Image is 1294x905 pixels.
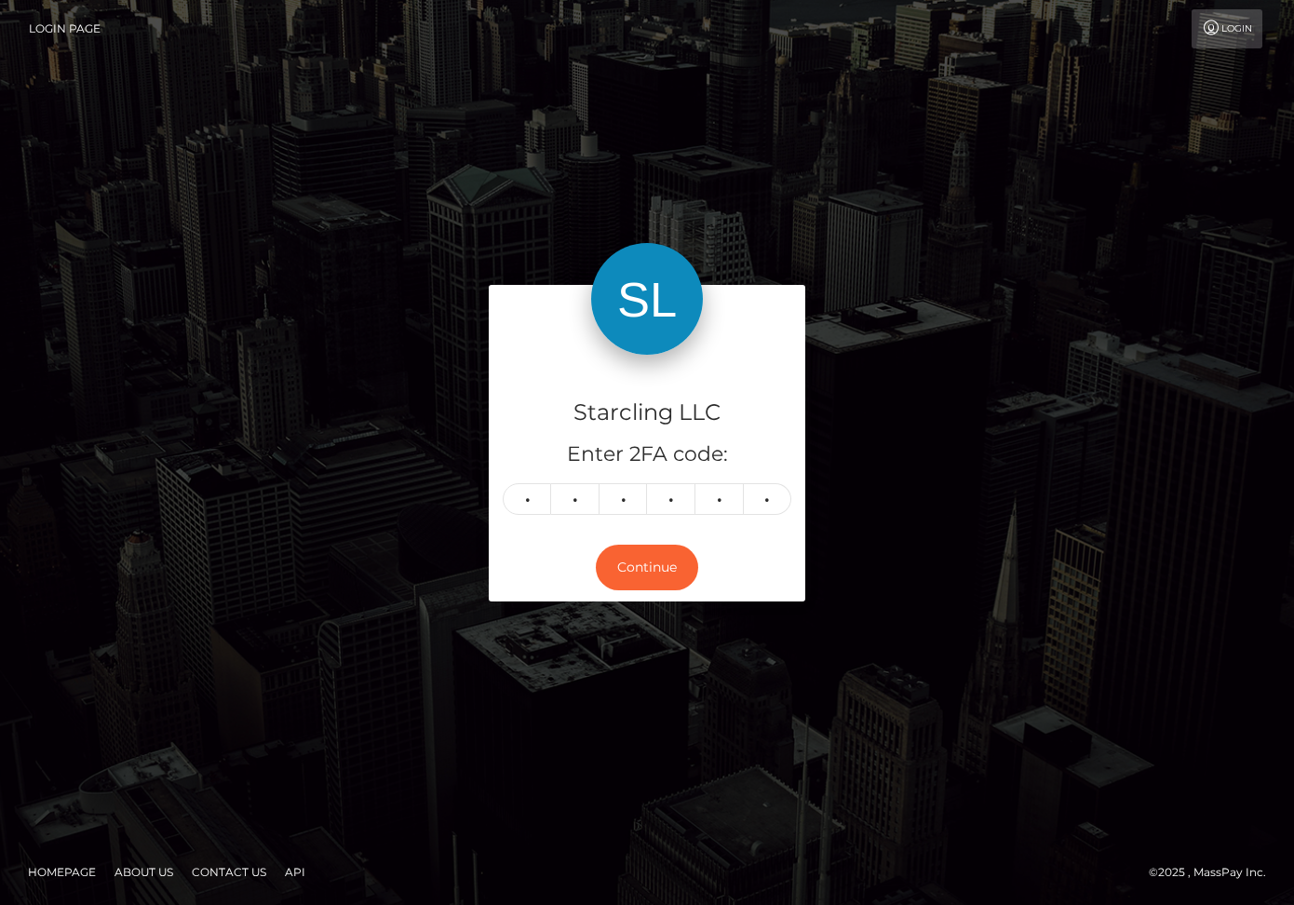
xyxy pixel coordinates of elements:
[503,397,791,429] h4: Starcling LLC
[277,858,313,886] a: API
[184,858,274,886] a: Contact Us
[107,858,181,886] a: About Us
[596,545,698,590] button: Continue
[503,440,791,469] h5: Enter 2FA code:
[1149,862,1280,883] div: © 2025 , MassPay Inc.
[20,858,103,886] a: Homepage
[1192,9,1262,48] a: Login
[29,9,101,48] a: Login Page
[591,243,703,355] img: Starcling LLC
